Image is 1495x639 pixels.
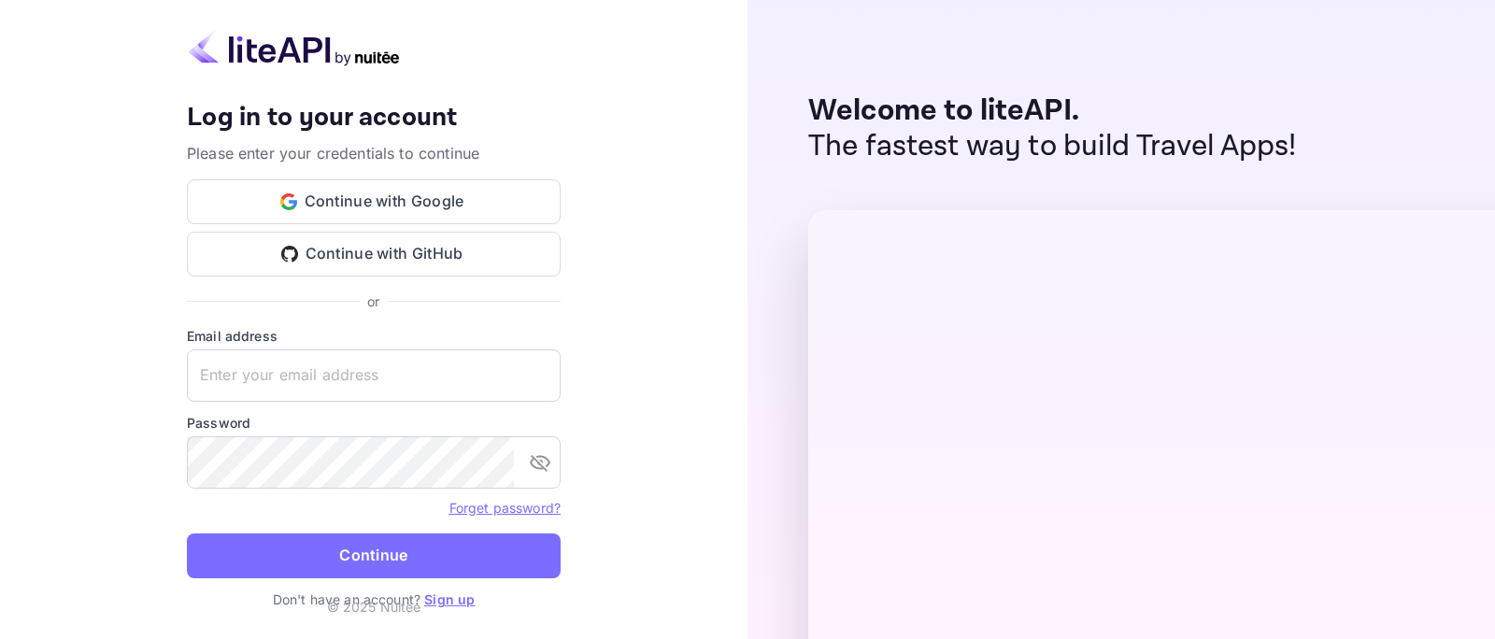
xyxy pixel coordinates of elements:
a: Forget password? [449,498,561,517]
p: Welcome to liteAPI. [808,93,1297,129]
button: Continue with GitHub [187,232,561,277]
label: Password [187,413,561,433]
button: toggle password visibility [521,444,559,481]
label: Email address [187,326,561,346]
p: The fastest way to build Travel Apps! [808,129,1297,164]
input: Enter your email address [187,349,561,402]
a: Sign up [424,591,475,607]
p: or [367,291,379,311]
a: Forget password? [449,500,561,516]
h4: Log in to your account [187,102,561,135]
p: Please enter your credentials to continue [187,142,561,164]
img: liteapi [187,30,402,66]
button: Continue with Google [187,179,561,224]
button: Continue [187,533,561,578]
p: Don't have an account? [187,589,561,609]
p: © 2025 Nuitee [327,597,421,617]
